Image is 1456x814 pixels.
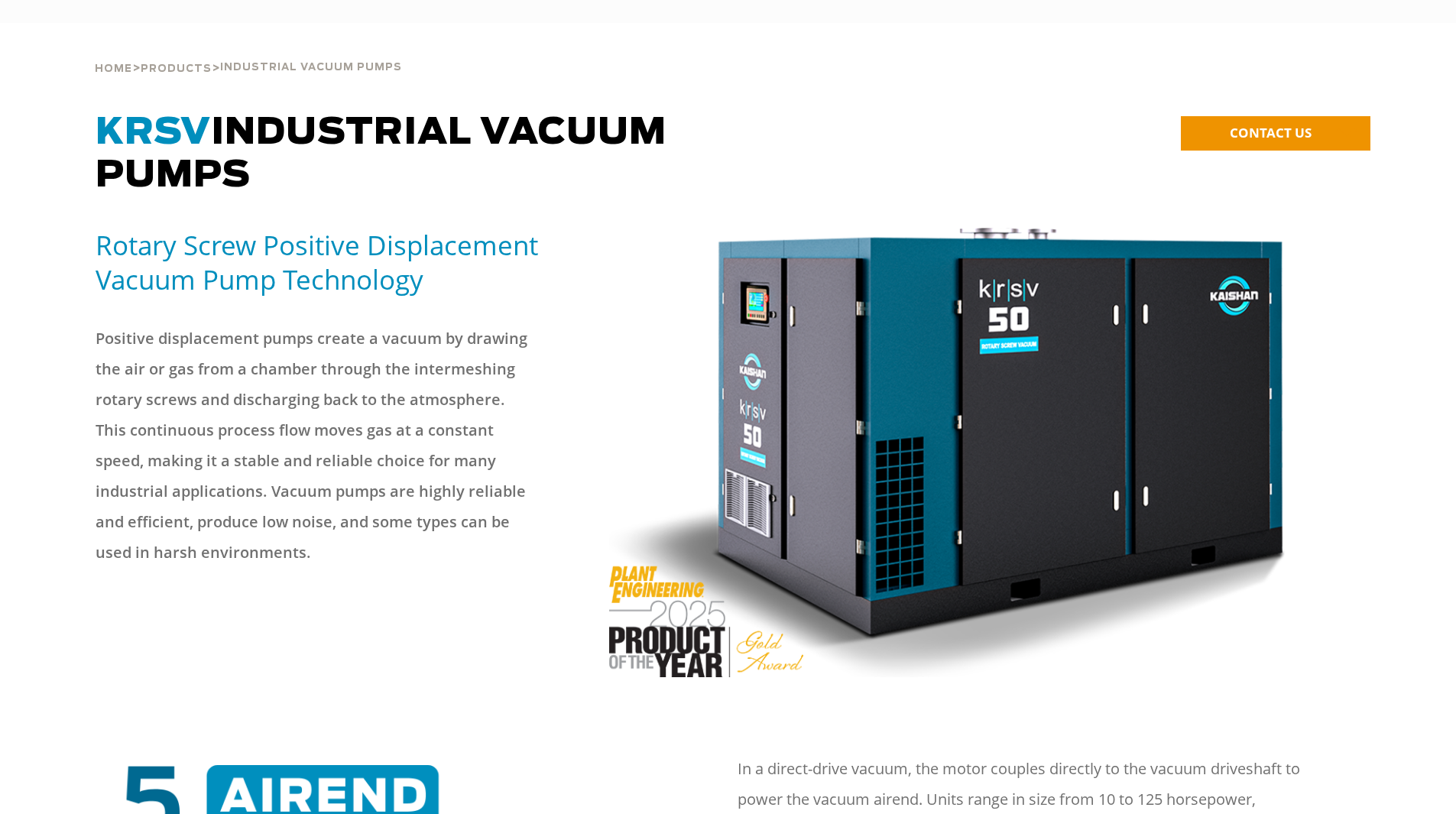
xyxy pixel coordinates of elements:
a: Products [141,61,212,75]
div: > > [95,23,402,81]
p: Positive displacement pumps create a vacuum by drawing the air or gas from a chamber through the ... [96,323,539,568]
img: POY-KRSV [609,228,1286,677]
a: CONTACT US [1181,116,1370,151]
span: Home [95,64,132,74]
span: Industrial Vacuum Pumps [220,63,402,73]
span: Industrial Vacuum Pumps [96,115,666,194]
span: Products [141,64,212,74]
span: CONTACT US [1230,124,1312,141]
a: Home [95,61,132,75]
h5: Rotary Screw Positive Displacement Vacuum Pump Technology [96,228,591,297]
span: KRSV [96,115,211,151]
